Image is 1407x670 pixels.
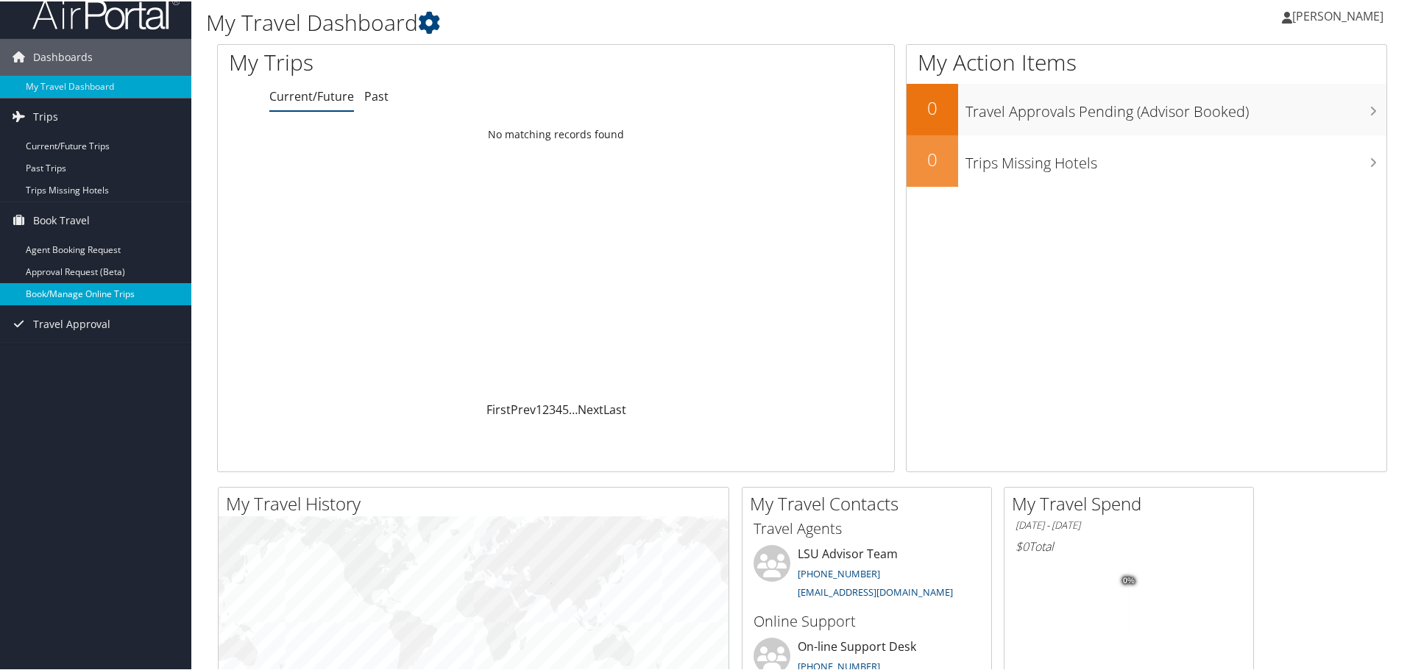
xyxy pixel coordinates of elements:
[226,490,729,515] h2: My Travel History
[218,120,894,146] td: No matching records found
[965,144,1386,172] h3: Trips Missing Hotels
[907,82,1386,134] a: 0Travel Approvals Pending (Advisor Booked)
[1016,537,1029,553] span: $0
[603,400,626,416] a: Last
[1123,575,1135,584] tspan: 0%
[965,93,1386,121] h3: Travel Approvals Pending (Advisor Booked)
[536,400,542,416] a: 1
[1012,490,1253,515] h2: My Travel Spend
[486,400,511,416] a: First
[229,46,601,76] h1: My Trips
[1016,517,1242,531] h6: [DATE] - [DATE]
[569,400,578,416] span: …
[33,304,110,341] span: Travel Approval
[907,134,1386,185] a: 0Trips Missing Hotels
[907,146,958,171] h2: 0
[750,490,991,515] h2: My Travel Contacts
[364,87,389,103] a: Past
[907,46,1386,76] h1: My Action Items
[269,87,354,103] a: Current/Future
[542,400,549,416] a: 2
[33,38,93,74] span: Dashboards
[33,97,58,134] span: Trips
[578,400,603,416] a: Next
[511,400,536,416] a: Prev
[798,566,880,579] a: [PHONE_NUMBER]
[754,610,980,630] h3: Online Support
[556,400,562,416] a: 4
[33,201,90,238] span: Book Travel
[798,584,953,597] a: [EMAIL_ADDRESS][DOMAIN_NAME]
[206,6,1001,37] h1: My Travel Dashboard
[562,400,569,416] a: 5
[549,400,556,416] a: 3
[907,94,958,119] h2: 0
[1292,7,1383,23] span: [PERSON_NAME]
[746,544,988,604] li: LSU Advisor Team
[754,517,980,538] h3: Travel Agents
[1016,537,1242,553] h6: Total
